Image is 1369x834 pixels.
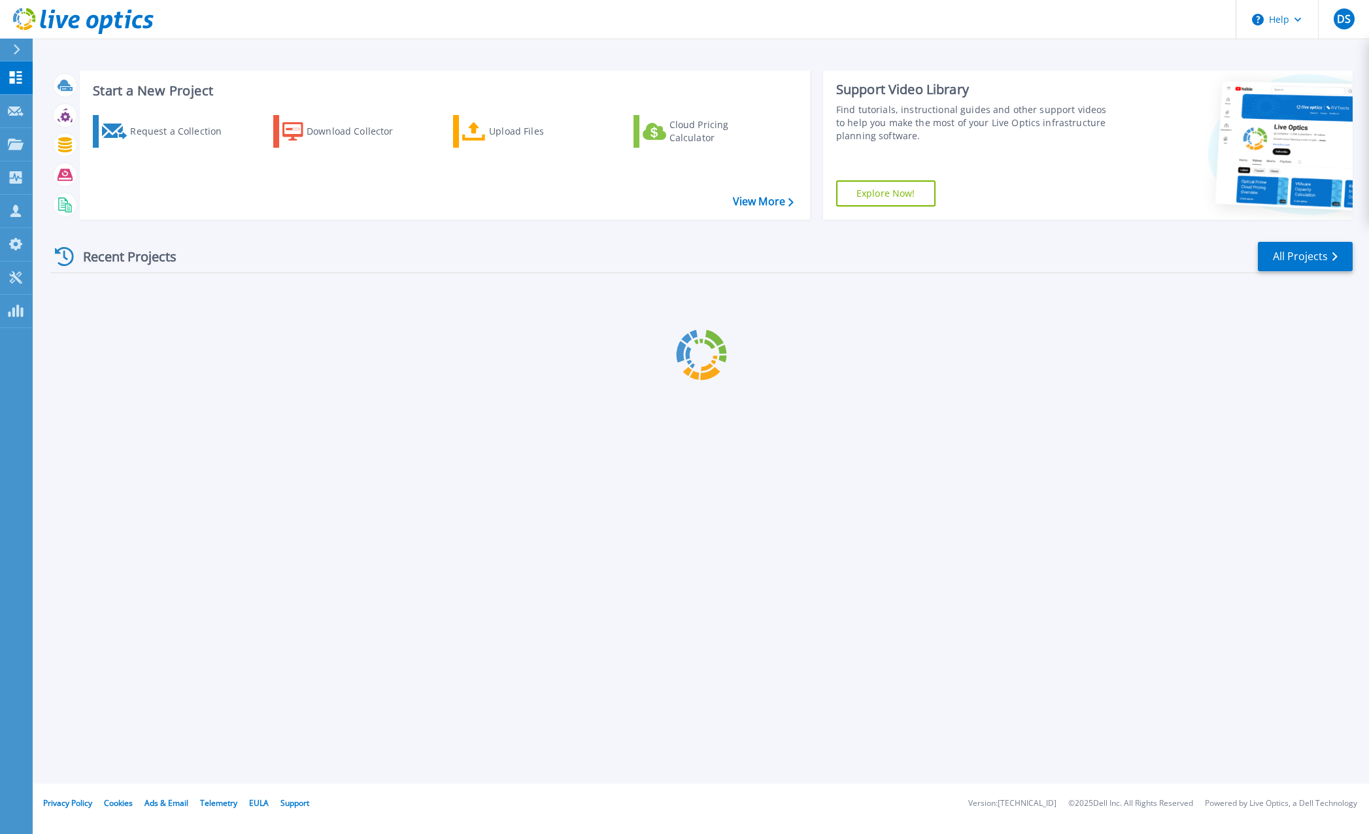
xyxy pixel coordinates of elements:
[669,118,774,144] div: Cloud Pricing Calculator
[836,81,1107,98] div: Support Video Library
[1068,799,1193,808] li: © 2025 Dell Inc. All Rights Reserved
[836,103,1107,142] div: Find tutorials, instructional guides and other support videos to help you make the most of your L...
[307,118,411,144] div: Download Collector
[1205,799,1357,808] li: Powered by Live Optics, a Dell Technology
[634,115,779,148] a: Cloud Pricing Calculator
[200,797,237,809] a: Telemetry
[1337,14,1351,24] span: DS
[50,241,194,273] div: Recent Projects
[43,797,92,809] a: Privacy Policy
[836,180,936,207] a: Explore Now!
[489,118,594,144] div: Upload Files
[968,799,1056,808] li: Version: [TECHNICAL_ID]
[130,118,235,144] div: Request a Collection
[93,115,239,148] a: Request a Collection
[104,797,133,809] a: Cookies
[144,797,188,809] a: Ads & Email
[1258,242,1353,271] a: All Projects
[249,797,269,809] a: EULA
[280,797,309,809] a: Support
[93,84,793,98] h3: Start a New Project
[733,195,794,208] a: View More
[453,115,599,148] a: Upload Files
[273,115,419,148] a: Download Collector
